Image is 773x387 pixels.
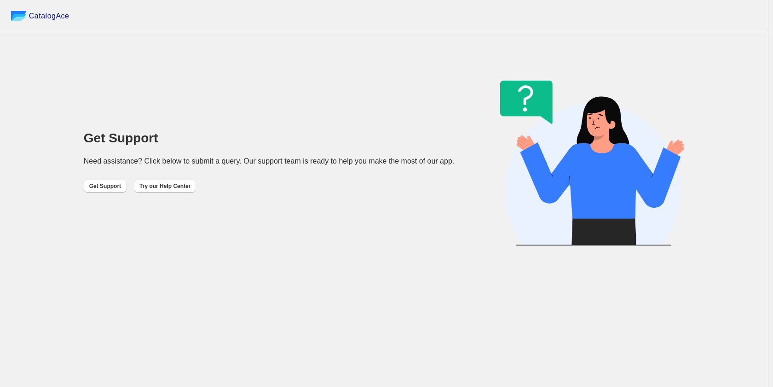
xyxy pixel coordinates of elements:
[29,12,69,21] span: CatalogAce
[134,180,196,193] button: Try our Help Center
[84,157,454,166] p: Need assistance? Click below to submit a query. Our support team is ready to help you make the mo...
[139,182,190,190] span: Try our Help Center
[500,71,684,255] img: help_center
[11,11,27,21] img: catalog ace
[84,134,454,143] h1: Get Support
[84,180,127,193] button: Get Support
[89,182,121,190] span: Get Support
